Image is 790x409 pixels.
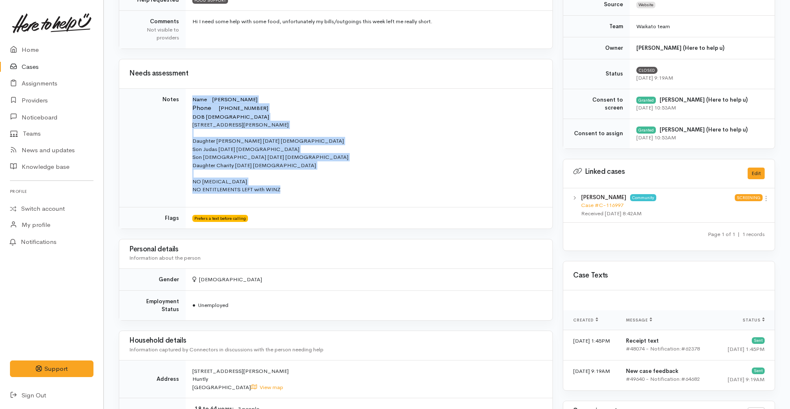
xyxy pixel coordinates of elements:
[752,368,765,374] div: Sent
[251,384,283,391] a: View map
[636,104,765,112] div: [DATE] 10:53AM
[119,11,186,49] td: Comments
[563,330,619,360] td: [DATE] 1:45PM
[636,44,724,51] b: [PERSON_NAME] (Here to help u)
[630,194,656,201] span: Community
[119,269,186,291] td: Gender
[192,96,258,112] font: Name [PERSON_NAME]
[636,97,656,103] div: Granted
[129,246,542,253] h3: Personal details
[573,168,738,176] h3: Linked cases
[722,345,765,353] div: [DATE] 1:45PM
[192,276,262,283] span: [DEMOGRAPHIC_DATA]
[660,126,748,133] b: [PERSON_NAME] (Here to help u)
[735,194,763,201] span: Screening
[660,96,748,103] b: [PERSON_NAME] (Here to help u)
[192,104,211,112] span: Phone
[636,2,655,8] span: Website
[626,317,652,323] span: Message
[626,337,659,344] b: Receipt text
[573,272,765,280] h3: Case Texts
[573,317,598,323] span: Created
[581,209,735,218] div: Received [DATE] 8:42AM
[10,360,93,377] button: Support
[738,231,740,238] span: |
[563,89,630,119] td: Consent to screen
[752,337,765,344] div: Sent
[748,168,765,180] button: Edit
[119,360,186,398] td: Address
[192,302,228,309] span: Unemployed
[219,105,268,112] span: [PHONE_NUMBER]
[743,317,765,323] span: Status
[563,37,630,59] td: Owner
[129,254,201,261] span: Information about the person
[192,113,269,120] span: DOB [DEMOGRAPHIC_DATA]
[626,375,709,383] div: #49640 - Notification:#64682
[636,74,765,82] div: [DATE] 9:19AM
[192,105,348,193] span: [STREET_ADDRESS][PERSON_NAME] Daughter [PERSON_NAME] [DATE] [DEMOGRAPHIC_DATA] Son Judas [DATE] [...
[636,127,656,133] div: Granted
[10,186,93,197] h6: Profile
[119,88,186,207] td: Notes
[563,59,630,89] td: Status
[129,337,542,345] h3: Household details
[119,207,186,229] td: Flags
[119,290,186,320] td: Employment Status
[563,15,630,37] td: Team
[626,345,709,353] div: #48074 - Notification:#62378
[129,70,542,78] h3: Needs assessment
[192,215,248,222] span: Prefers a text before calling
[192,302,196,309] span: ●
[636,134,765,142] div: [DATE] 10:53AM
[626,368,678,375] b: New case feedback
[581,202,623,209] a: Case #C-116997
[722,375,765,384] div: [DATE] 9:19AM
[129,26,179,42] div: Not visible to providers
[129,346,324,353] span: Information captured by Connectors in discussions with the person needing help
[186,11,552,49] td: Hi I need some help with some food, unfortunately my bills/outgoings this week left me really short.
[708,231,765,238] small: Page 1 of 1 1 records
[563,360,619,390] td: [DATE] 9:19AM
[636,67,658,73] span: Closed
[581,194,626,201] b: [PERSON_NAME]
[636,23,670,30] span: Waikato team
[192,368,289,391] span: [STREET_ADDRESS][PERSON_NAME] Huntly [GEOGRAPHIC_DATA]
[563,119,630,149] td: Consent to assign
